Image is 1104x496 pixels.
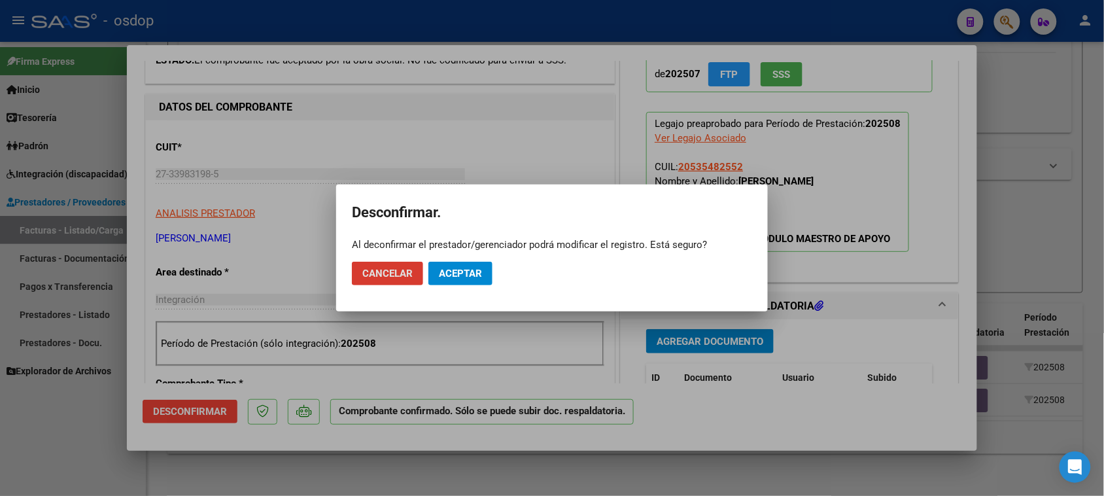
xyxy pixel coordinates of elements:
button: Aceptar [428,262,492,285]
span: Aceptar [439,268,482,279]
span: Cancelar [362,268,413,279]
div: Al deconfirmar el prestador/gerenciador podrá modificar el registro. Está seguro? [352,238,752,251]
button: Cancelar [352,262,423,285]
h2: Desconfirmar. [352,200,752,225]
div: Open Intercom Messenger [1060,452,1091,483]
